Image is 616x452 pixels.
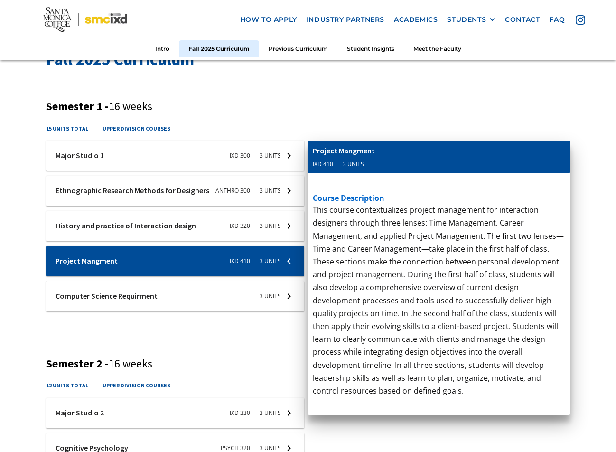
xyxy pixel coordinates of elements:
a: industry partners [302,11,389,28]
h4: 12 units total [46,381,88,390]
h4: upper division courses [103,124,170,133]
h4: 15 units total [46,124,88,133]
div: STUDENTS [447,16,486,24]
a: Meet the Faculty [404,40,471,57]
div: STUDENTS [447,16,495,24]
span: 16 weeks [109,356,152,371]
a: contact [500,11,544,28]
a: Previous Curriculum [259,40,337,57]
img: icon - instagram [576,15,585,25]
img: Santa Monica College - SMC IxD logo [43,7,127,32]
a: how to apply [235,11,302,28]
h3: Semester 1 - [46,100,569,113]
a: Fall 2025 Curriculum [179,40,259,57]
span: 16 weeks [109,99,152,113]
a: Intro [146,40,179,57]
h3: Semester 2 - [46,357,569,371]
a: faq [544,11,569,28]
a: Academics [389,11,442,28]
a: Student Insights [337,40,404,57]
h4: upper division courses [103,381,170,390]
